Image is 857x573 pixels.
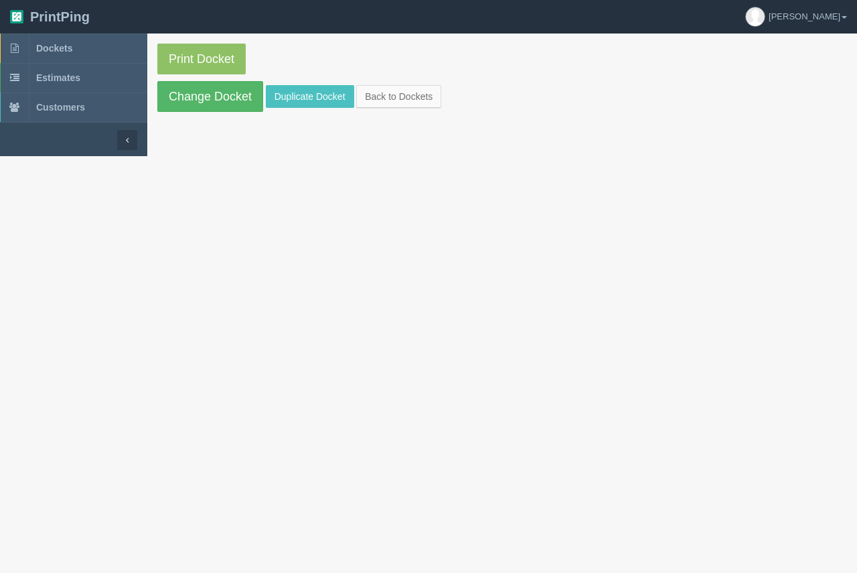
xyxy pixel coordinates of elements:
[157,44,246,74] a: Print Docket
[266,85,354,108] a: Duplicate Docket
[746,7,765,26] img: avatar_default-7531ab5dedf162e01f1e0bb0964e6a185e93c5c22dfe317fb01d7f8cd2b1632c.jpg
[36,72,80,83] span: Estimates
[356,85,441,108] a: Back to Dockets
[157,81,263,112] a: Change Docket
[36,102,85,113] span: Customers
[10,10,23,23] img: logo-3e63b451c926e2ac314895c53de4908e5d424f24456219fb08d385ab2e579770.png
[36,43,72,54] span: Dockets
